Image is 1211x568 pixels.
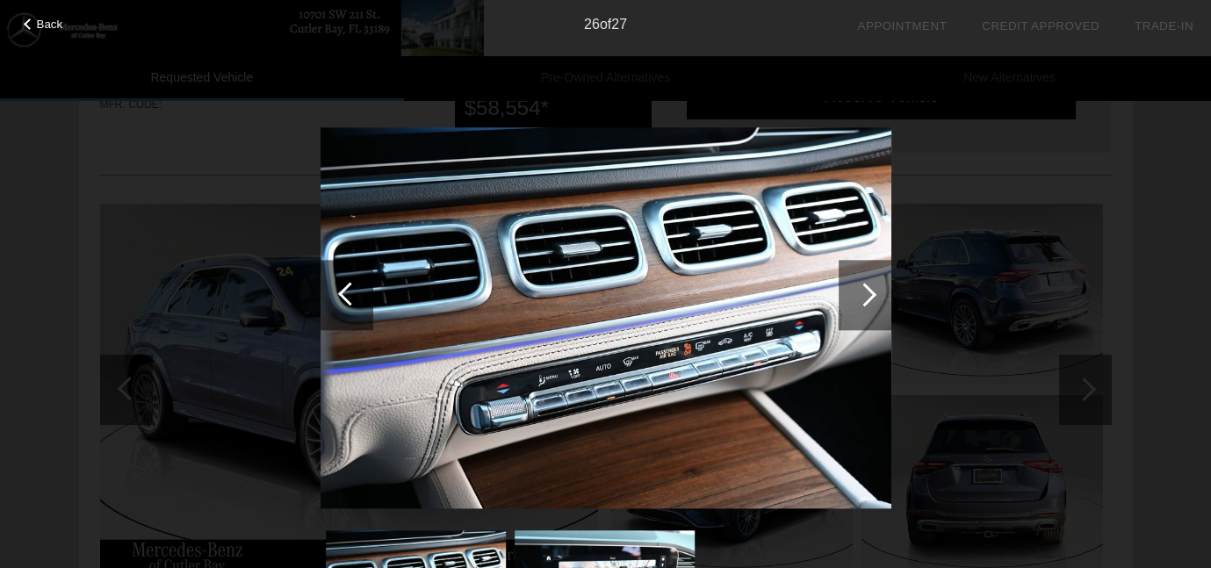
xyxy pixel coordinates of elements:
[1135,19,1193,32] a: Trade-In
[37,18,63,31] span: Back
[611,17,627,32] span: 27
[321,128,891,509] img: 8a7417846b7a8d3507ea711b9d63a77e.jpg
[857,19,947,32] a: Appointment
[982,19,1099,32] a: Credit Approved
[584,17,600,32] span: 26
